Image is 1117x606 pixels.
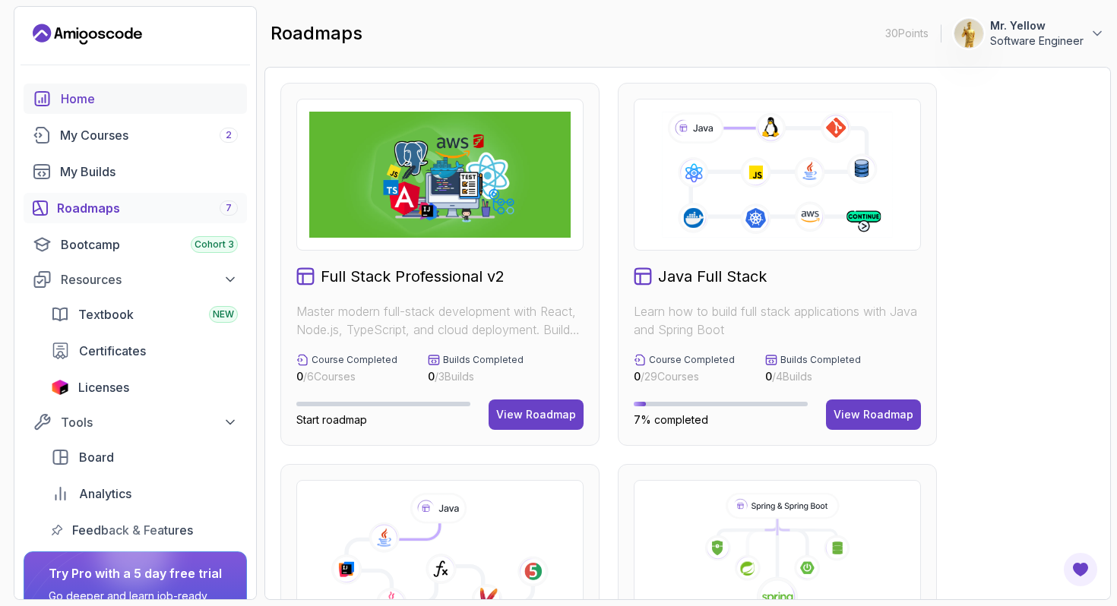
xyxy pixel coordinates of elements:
img: jetbrains icon [51,380,69,395]
img: user profile image [954,19,983,48]
div: Resources [61,270,238,289]
span: Analytics [79,484,131,503]
div: My Courses [60,126,238,144]
a: licenses [42,372,247,402]
span: 2 [226,129,232,141]
a: certificates [42,336,247,366]
p: Course Completed [649,354,735,366]
span: Textbook [78,305,134,324]
span: Feedback & Features [72,521,193,539]
p: Mr. Yellow [990,18,1084,33]
span: 0 [634,370,641,383]
button: Tools [24,409,247,436]
p: / 29 Courses [634,369,735,384]
p: Master modern full-stack development with React, Node.js, TypeScript, and cloud deployment. Build... [296,302,584,339]
span: 0 [765,370,772,383]
span: 0 [296,370,303,383]
p: / 3 Builds [428,369,524,384]
a: builds [24,156,247,187]
button: Open Feedback Button [1062,551,1099,588]
p: Course Completed [312,354,397,366]
div: Roadmaps [57,199,238,217]
span: Certificates [79,342,146,360]
span: 0 [428,370,435,383]
div: Tools [61,413,238,431]
span: Cohort 3 [195,238,234,251]
img: Full Stack Professional v2 [309,112,571,238]
a: board [42,442,247,472]
button: View Roadmap [826,399,921,430]
span: NEW [213,308,234,320]
h2: roadmaps [271,21,362,46]
a: home [24,84,247,114]
a: courses [24,120,247,150]
a: feedback [42,515,247,545]
button: user profile imageMr. YellowSoftware Engineer [954,18,1105,49]
div: Home [61,90,238,108]
a: roadmaps [24,193,247,223]
div: My Builds [60,163,238,181]
span: 7 [226,202,232,214]
p: / 6 Courses [296,369,397,384]
a: analytics [42,478,247,509]
h2: Java Full Stack [658,266,767,287]
span: Board [79,448,114,466]
p: 30 Points [885,26,929,41]
p: / 4 Builds [765,369,861,384]
button: View Roadmap [489,399,584,430]
a: textbook [42,299,247,330]
p: Builds Completed [443,354,524,366]
a: Landing page [33,22,142,46]
div: Bootcamp [61,235,238,254]
span: Licenses [78,378,129,396]
div: View Roadmap [496,407,576,422]
a: bootcamp [24,229,247,260]
h2: Full Stack Professional v2 [321,266,505,287]
p: Builds Completed [780,354,861,366]
p: Learn how to build full stack applications with Java and Spring Boot [634,302,921,339]
span: Start roadmap [296,413,367,426]
p: Software Engineer [990,33,1084,49]
button: Resources [24,266,247,293]
div: View Roadmap [834,407,913,422]
span: 7% completed [634,413,708,426]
